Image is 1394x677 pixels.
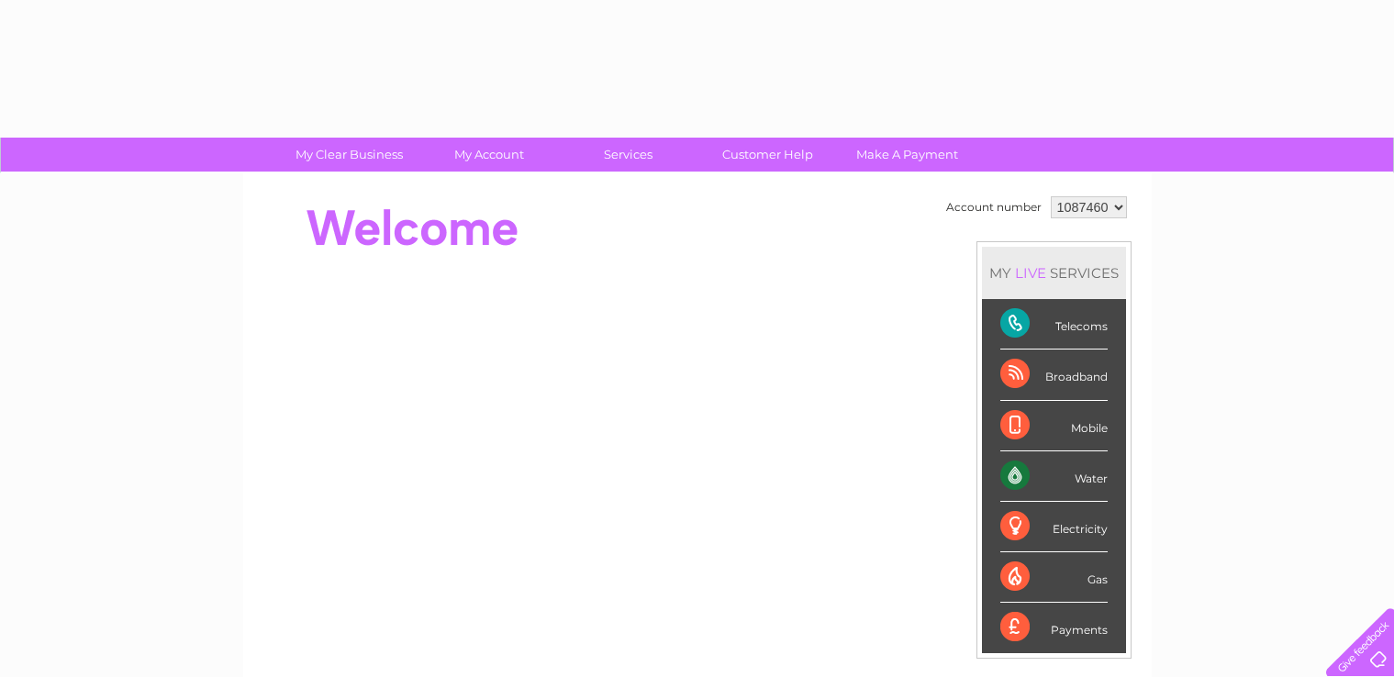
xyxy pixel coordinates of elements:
[552,138,704,172] a: Services
[1000,401,1108,451] div: Mobile
[1011,264,1050,282] div: LIVE
[831,138,983,172] a: Make A Payment
[1000,603,1108,652] div: Payments
[1000,502,1108,552] div: Electricity
[413,138,564,172] a: My Account
[1000,552,1108,603] div: Gas
[942,192,1046,223] td: Account number
[1000,350,1108,400] div: Broadband
[1000,451,1108,502] div: Water
[692,138,843,172] a: Customer Help
[273,138,425,172] a: My Clear Business
[1000,299,1108,350] div: Telecoms
[982,247,1126,299] div: MY SERVICES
